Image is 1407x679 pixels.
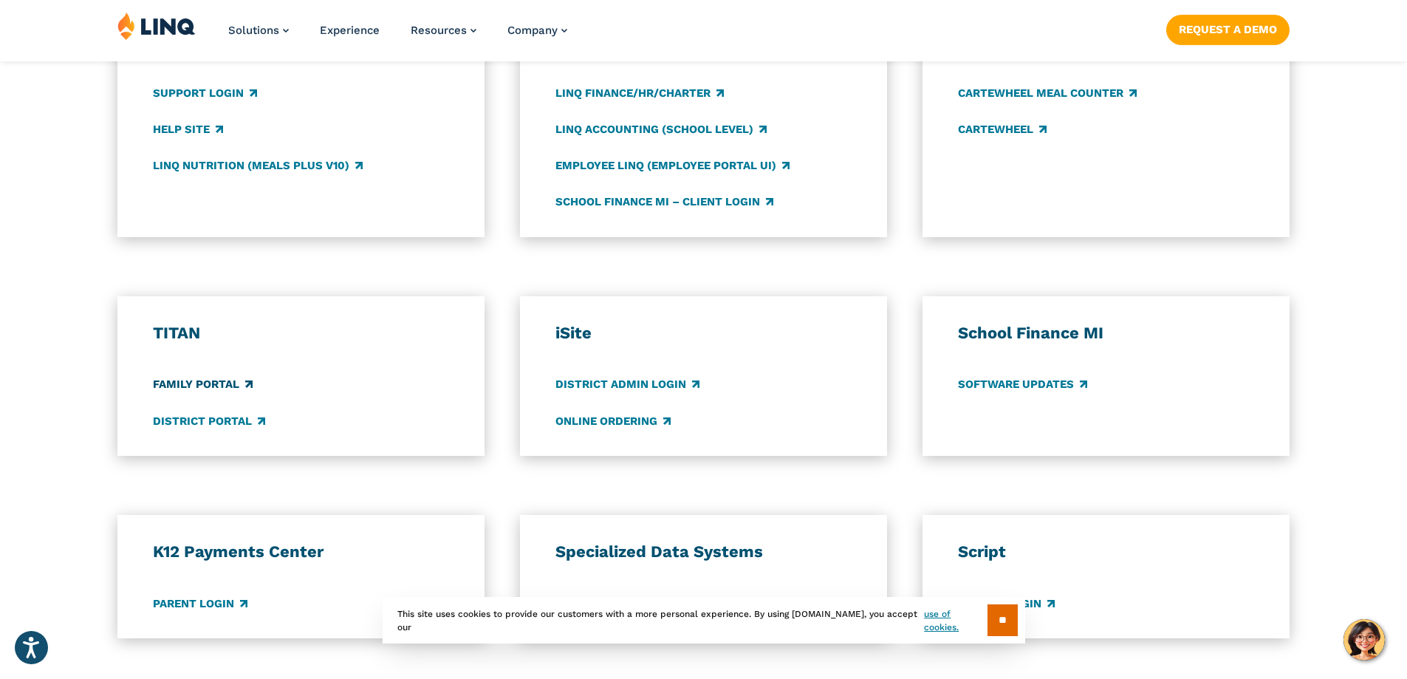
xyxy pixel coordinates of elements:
button: Hello, have a question? Let’s chat. [1343,619,1385,661]
nav: Button Navigation [1166,12,1290,44]
h3: K12 Payments Center [153,542,450,562]
nav: Primary Navigation [228,12,567,61]
a: Resources [411,24,476,37]
h3: Script [958,542,1255,562]
span: Solutions [228,24,279,37]
a: X-Connect [555,596,634,612]
a: Parent Login [153,596,247,612]
a: Request a Demo [1166,15,1290,44]
h3: School Finance MI [958,323,1255,344]
h3: iSite [555,323,852,344]
img: LINQ | K‑12 Software [117,12,196,40]
a: CARTEWHEEL Meal Counter [958,85,1137,101]
span: Resources [411,24,467,37]
a: LINQ Nutrition (Meals Plus v10) [153,157,363,174]
a: Company [507,24,567,37]
a: LINQ Finance/HR/Charter [555,85,724,101]
a: Solutions [228,24,289,37]
h3: Specialized Data Systems [555,542,852,562]
div: This site uses cookies to provide our customers with a more personal experience. By using [DOMAIN... [383,597,1025,644]
a: Employee LINQ (Employee Portal UI) [555,157,790,174]
a: School Login [958,596,1055,612]
a: Online Ordering [555,413,671,429]
a: Software Updates [958,377,1087,393]
a: CARTEWHEEL [958,121,1047,137]
span: Company [507,24,558,37]
a: Family Portal [153,377,253,393]
a: District Portal [153,413,265,429]
a: use of cookies. [924,607,987,634]
h3: TITAN [153,323,450,344]
a: District Admin Login [555,377,699,393]
a: LINQ Accounting (school level) [555,121,767,137]
a: School Finance MI – Client Login [555,194,773,210]
a: Help Site [153,121,223,137]
a: Support Login [153,85,257,101]
a: Experience [320,24,380,37]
